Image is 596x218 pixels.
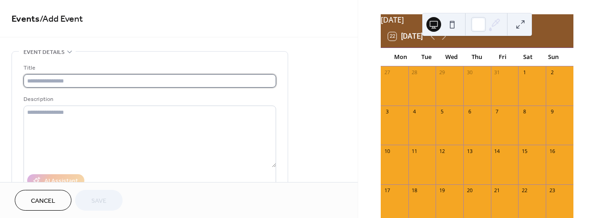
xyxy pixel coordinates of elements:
div: 18 [411,187,418,194]
div: 9 [549,108,555,115]
div: 29 [438,69,445,76]
div: 10 [384,147,390,154]
div: 22 [521,187,528,194]
span: Cancel [31,196,55,206]
div: 27 [384,69,390,76]
div: 11 [411,147,418,154]
div: Thu [464,48,490,66]
div: 17 [384,187,390,194]
div: Mon [388,48,413,66]
div: 31 [494,69,501,76]
div: Fri [490,48,515,66]
div: Sun [541,48,566,66]
div: [DATE] [381,14,573,25]
div: 2 [549,69,555,76]
a: Events [12,10,40,28]
div: 8 [521,108,528,115]
div: Sat [515,48,541,66]
div: 3 [384,108,390,115]
div: 23 [549,187,555,194]
div: 4 [411,108,418,115]
div: 28 [411,69,418,76]
div: 14 [494,147,501,154]
div: 16 [549,147,555,154]
span: / Add Event [40,10,83,28]
div: Wed [439,48,464,66]
div: 1 [521,69,528,76]
span: Event details [24,47,65,57]
div: Tue [413,48,439,66]
div: 21 [494,187,501,194]
div: 19 [438,187,445,194]
div: 15 [521,147,528,154]
button: Cancel [15,190,71,211]
div: Description [24,94,274,104]
div: 12 [438,147,445,154]
button: 22[DATE] [385,30,426,43]
div: 5 [438,108,445,115]
div: 20 [466,187,473,194]
div: 7 [494,108,501,115]
div: 6 [466,108,473,115]
div: 30 [466,69,473,76]
div: Title [24,63,274,73]
div: 13 [466,147,473,154]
